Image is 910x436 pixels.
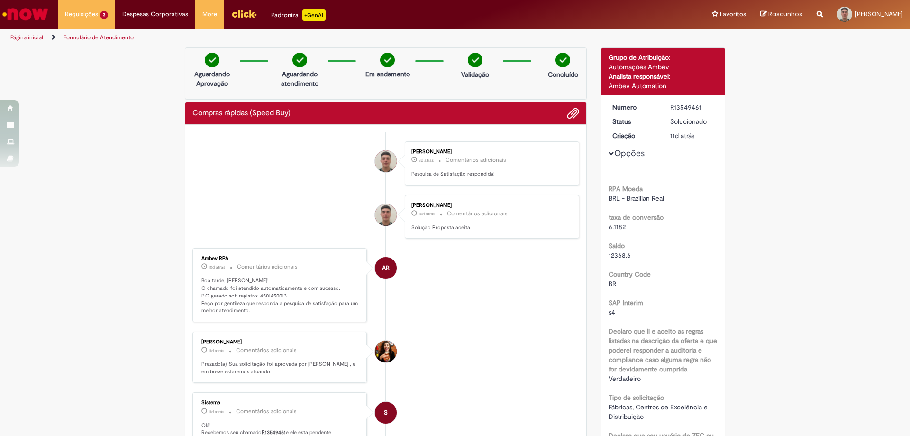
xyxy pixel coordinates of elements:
[277,69,323,88] p: Aguardando atendimento
[202,9,217,19] span: More
[65,9,98,19] span: Requisições
[461,70,489,79] p: Validação
[411,170,569,178] p: Pesquisa de Satisfação respondida!
[122,9,188,19] span: Despesas Corporativas
[609,298,643,307] b: SAP Interim
[670,131,714,140] div: 19/09/2025 09:22:04
[384,401,388,424] span: S
[189,69,235,88] p: Aguardando Aprovação
[1,5,50,24] img: ServiceNow
[302,9,326,21] p: +GenAi
[201,361,359,375] p: Prezado(a), Sua solicitação foi aprovada por [PERSON_NAME] , e em breve estaremos atuando.
[609,327,717,373] b: Declaro que li e aceito as regras listadas na descrição da oferta e que poderei responder a audit...
[100,11,108,19] span: 3
[365,69,410,79] p: Em andamento
[670,131,694,140] span: 11d atrás
[375,341,397,362] div: Tayna Marcia Teixeira Ferreira
[609,279,616,288] span: BR
[209,264,225,270] span: 10d atrás
[382,257,390,279] span: AR
[609,53,718,62] div: Grupo de Atribuição:
[609,81,718,91] div: Ambev Automation
[201,256,359,261] div: Ambev RPA
[760,10,802,19] a: Rascunhos
[209,409,224,415] span: 11d atrás
[64,34,134,41] a: Formulário de Atendimento
[380,53,395,67] img: check-circle-green.png
[446,156,506,164] small: Comentários adicionais
[670,131,694,140] time: 19/09/2025 09:22:04
[609,213,664,222] b: taxa de conversão
[548,70,578,79] p: Concluído
[201,400,359,406] div: Sistema
[855,10,903,18] span: [PERSON_NAME]
[609,185,643,193] b: RPA Moeda
[670,117,714,126] div: Solucionado
[205,53,219,67] img: check-circle-green.png
[419,211,435,217] span: 10d atrás
[609,62,718,72] div: Automações Ambev
[411,149,569,155] div: [PERSON_NAME]
[605,131,664,140] dt: Criação
[209,348,224,353] time: 19/09/2025 09:33:59
[411,203,569,208] div: [PERSON_NAME]
[609,403,710,421] span: Fábricas, Centros de Excelência e Distribuição
[609,194,664,203] span: BRL - Brazilian Real
[419,158,434,163] time: 22/09/2025 09:08:59
[375,150,397,172] div: Victor Henrique Cardoso Silva
[262,429,286,436] b: R13549461
[609,374,641,383] span: Verdadeiro
[411,224,569,232] p: Solução Proposta aceita.
[468,53,482,67] img: check-circle-green.png
[609,223,626,231] span: 6.1182
[670,102,714,112] div: R13549461
[768,9,802,19] span: Rascunhos
[209,264,225,270] time: 19/09/2025 12:41:36
[209,348,224,353] span: 11d atrás
[10,34,43,41] a: Página inicial
[7,29,600,46] ul: Trilhas de página
[292,53,307,67] img: check-circle-green.png
[555,53,570,67] img: check-circle-green.png
[231,7,257,21] img: click_logo_yellow_360x200.png
[609,270,651,278] b: Country Code
[237,263,298,271] small: Comentários adicionais
[447,210,508,218] small: Comentários adicionais
[567,107,579,120] button: Adicionar anexos
[419,158,434,163] span: 8d atrás
[236,346,297,354] small: Comentários adicionais
[720,9,746,19] span: Favoritos
[609,241,625,250] b: Saldo
[605,117,664,126] dt: Status
[375,402,397,424] div: System
[236,408,297,416] small: Comentários adicionais
[609,393,664,402] b: Tipo de solicitação
[375,257,397,279] div: Ambev RPA
[609,308,615,316] span: s4
[375,204,397,226] div: Victor Henrique Cardoso Silva
[201,339,359,345] div: [PERSON_NAME]
[209,409,224,415] time: 19/09/2025 09:22:16
[609,251,631,260] span: 12368.6
[192,109,291,118] h2: Compras rápidas (Speed Buy) Histórico de tíquete
[605,102,664,112] dt: Número
[271,9,326,21] div: Padroniza
[419,211,435,217] time: 19/09/2025 14:16:56
[609,72,718,81] div: Analista responsável:
[201,277,359,315] p: Boa tarde, [PERSON_NAME]! O chamado foi atendido automaticamente e com sucesso. P.O gerado sob re...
